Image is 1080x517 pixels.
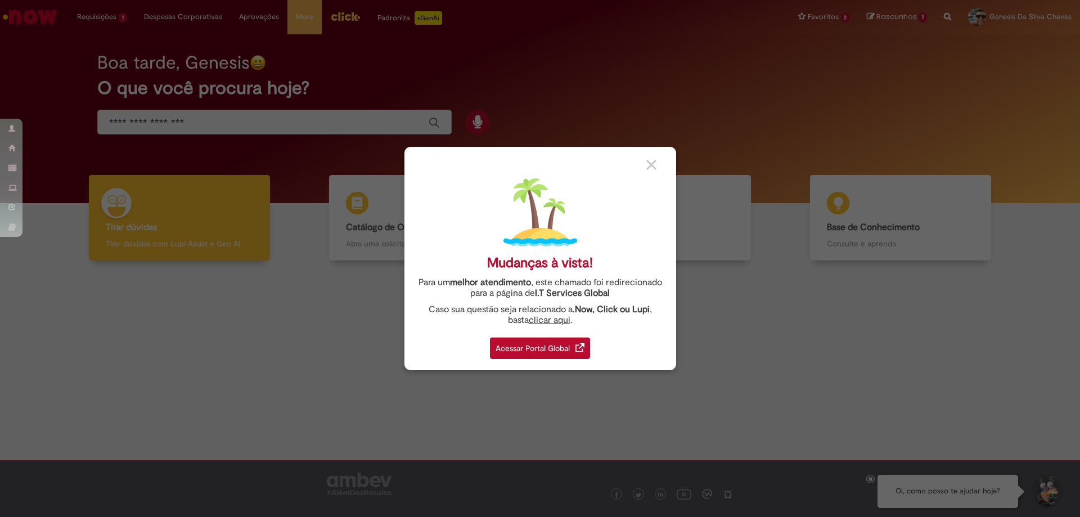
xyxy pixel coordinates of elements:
a: clicar aqui [529,308,570,326]
img: close_button_grey.png [646,160,656,170]
div: Para um , este chamado foi redirecionado para a página de [413,277,668,299]
a: Acessar Portal Global [490,331,590,359]
strong: .Now, Click ou Lupi [573,304,650,315]
strong: melhor atendimento [450,277,531,288]
img: redirect_link.png [575,343,584,352]
img: island.png [503,176,577,249]
div: Caso sua questão seja relacionado a , basta . [413,304,668,326]
div: Mudanças à vista! [487,255,593,271]
a: I.T Services Global [535,281,610,299]
div: Acessar Portal Global [490,338,590,359]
